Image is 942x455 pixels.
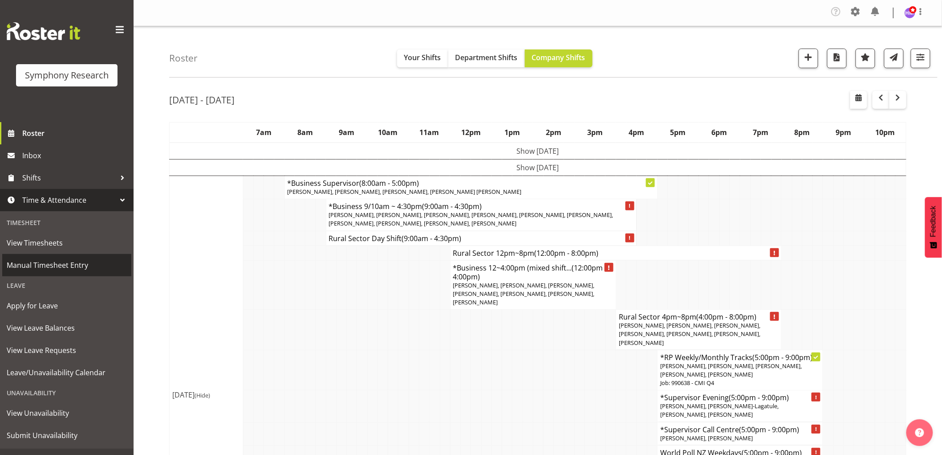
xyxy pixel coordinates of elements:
[397,49,448,67] button: Your Shifts
[7,22,80,40] img: Rosterit website logo
[2,424,131,447] a: Submit Unavailability
[7,321,127,335] span: View Leave Balances
[699,123,740,143] th: 6pm
[453,281,595,306] span: [PERSON_NAME], [PERSON_NAME], [PERSON_NAME], [PERSON_NAME], [PERSON_NAME], [PERSON_NAME], [PERSON...
[850,91,867,109] button: Select a specific date within the roster.
[2,254,131,276] a: Manual Timesheet Entry
[696,312,756,322] span: (4:00pm - 8:00pm)
[823,123,865,143] th: 9pm
[865,123,906,143] th: 10pm
[799,49,818,68] button: Add a new shift
[660,434,753,442] span: [PERSON_NAME], [PERSON_NAME]
[915,428,924,437] img: help-xxl-2.png
[739,425,799,435] span: (5:00pm - 9:00pm)
[7,236,127,250] span: View Timesheets
[2,361,131,384] a: Leave/Unavailability Calendar
[782,123,823,143] th: 8pm
[288,179,655,188] h4: *Business Supervisor
[170,143,906,160] td: Show [DATE]
[448,49,525,67] button: Department Shifts
[856,49,875,68] button: Highlight an important date within the roster.
[22,193,116,207] span: Time & Attendance
[740,123,782,143] th: 7pm
[7,344,127,357] span: View Leave Requests
[360,178,419,188] span: (8:00am - 5:00pm)
[7,299,127,312] span: Apply for Leave
[884,49,904,68] button: Send a list of all shifts for the selected filtered period to all rostered employees.
[22,127,129,140] span: Roster
[7,406,127,420] span: View Unavailability
[2,384,131,402] div: Unavailability
[905,8,915,18] img: hitesh-makan1261.jpg
[455,53,518,62] span: Department Shifts
[329,202,634,211] h4: *Business 9/10am ~ 4:30pm
[660,379,820,387] p: Job: 990638 - CMI Q4
[525,49,593,67] button: Company Shifts
[170,160,906,176] td: Show [DATE]
[752,353,812,362] span: (5:00pm - 9:00pm)
[7,429,127,442] span: Submit Unavailability
[402,234,462,243] span: (9:00am - 4:30pm)
[660,425,820,434] h4: *Supervisor Call Centre
[660,362,802,378] span: [PERSON_NAME], [PERSON_NAME], [PERSON_NAME], [PERSON_NAME], [PERSON_NAME]
[422,201,482,211] span: (9:00am - 4:30pm)
[619,321,760,346] span: [PERSON_NAME], [PERSON_NAME], [PERSON_NAME], [PERSON_NAME], [PERSON_NAME], [PERSON_NAME], [PERSON...
[827,49,847,68] button: Download a PDF of the roster according to the set date range.
[925,197,942,258] button: Feedback - Show survey
[329,211,613,227] span: [PERSON_NAME], [PERSON_NAME], [PERSON_NAME], [PERSON_NAME], [PERSON_NAME], [PERSON_NAME], [PERSON...
[326,123,367,143] th: 9am
[404,53,441,62] span: Your Shifts
[535,248,599,258] span: (12:00pm - 8:00pm)
[7,258,127,272] span: Manual Timesheet Entry
[453,263,613,281] h4: *Business 12~4:00pm (mixed shift...
[243,123,284,143] th: 7am
[25,69,109,82] div: Symphony Research
[195,391,210,399] span: (Hide)
[575,123,616,143] th: 3pm
[532,53,585,62] span: Company Shifts
[660,393,820,402] h4: *Supervisor Evening
[7,366,127,379] span: Leave/Unavailability Calendar
[2,295,131,317] a: Apply for Leave
[453,263,607,282] span: (12:00pm - 4:00pm)
[660,353,820,362] h4: *RP Weekly/Monthly Tracks
[616,123,658,143] th: 4pm
[450,123,491,143] th: 12pm
[2,213,131,232] div: Timesheet
[288,188,522,196] span: [PERSON_NAME], [PERSON_NAME], [PERSON_NAME], [PERSON_NAME] [PERSON_NAME]
[22,149,129,162] span: Inbox
[2,317,131,339] a: View Leave Balances
[22,171,116,184] span: Shifts
[660,402,779,418] span: [PERSON_NAME], [PERSON_NAME]-Lagatule, [PERSON_NAME], [PERSON_NAME]
[169,53,198,63] h4: Roster
[367,123,409,143] th: 10am
[930,206,938,237] span: Feedback
[658,123,699,143] th: 5pm
[453,249,779,258] h4: Rural Sector 12pm~8pm
[533,123,574,143] th: 2pm
[729,393,789,402] span: (5:00pm - 9:00pm)
[409,123,450,143] th: 11am
[911,49,930,68] button: Filter Shifts
[2,339,131,361] a: View Leave Requests
[2,232,131,254] a: View Timesheets
[284,123,326,143] th: 8am
[491,123,533,143] th: 1pm
[2,276,131,295] div: Leave
[169,94,235,106] h2: [DATE] - [DATE]
[2,402,131,424] a: View Unavailability
[619,312,779,321] h4: Rural Sector 4pm~8pm
[329,234,634,243] h4: Rural Sector Day Shift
